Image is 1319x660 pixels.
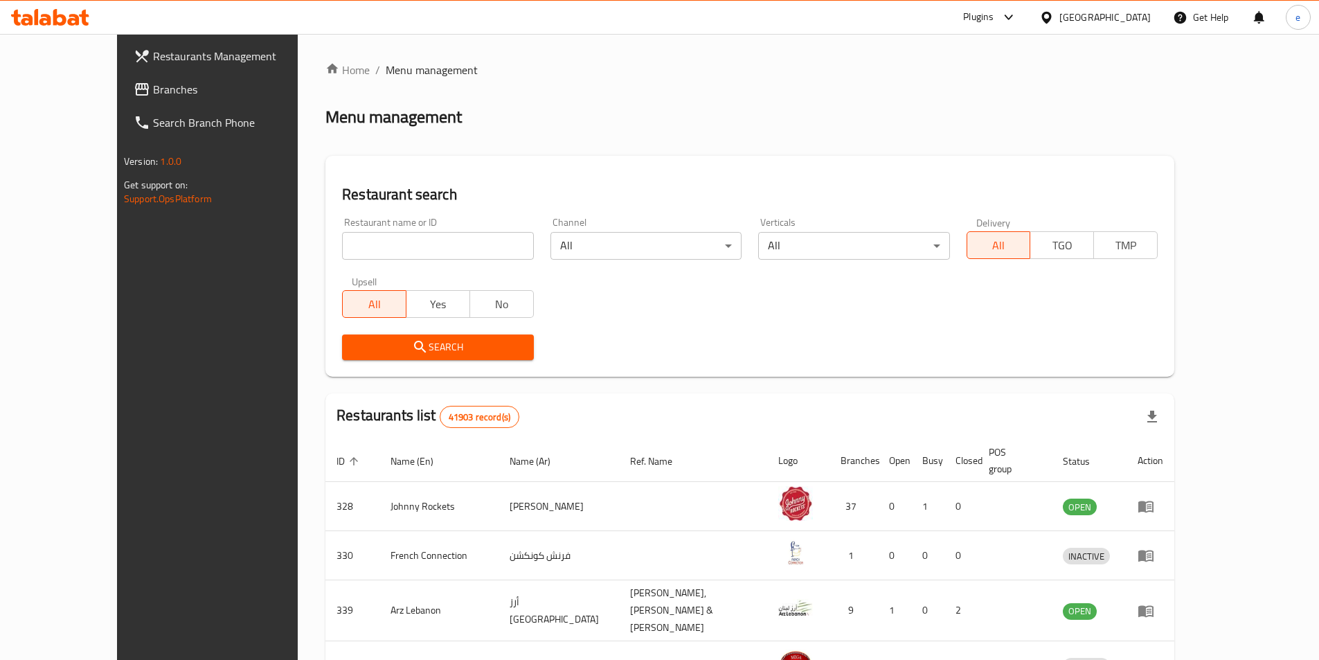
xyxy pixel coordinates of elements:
td: فرنش كونكشن [499,531,619,580]
th: Branches [829,440,878,482]
th: Action [1127,440,1174,482]
span: Branches [153,81,326,98]
span: OPEN [1063,603,1097,619]
div: All [758,232,949,260]
td: 0 [878,531,911,580]
a: Home [325,62,370,78]
h2: Restaurant search [342,184,1158,205]
td: 1 [911,482,944,531]
td: 0 [944,482,978,531]
span: Get support on: [124,176,188,194]
h2: Restaurants list [337,405,519,428]
td: 0 [878,482,911,531]
span: OPEN [1063,499,1097,515]
span: INACTIVE [1063,548,1110,564]
a: Restaurants Management [123,39,337,73]
td: [PERSON_NAME] [499,482,619,531]
th: Logo [767,440,829,482]
span: 1.0.0 [160,152,181,170]
span: e [1295,10,1300,25]
label: Upsell [352,276,377,286]
span: TGO [1036,235,1088,256]
a: Support.OpsPlatform [124,190,212,208]
li: / [375,62,380,78]
th: Closed [944,440,978,482]
td: French Connection [379,531,499,580]
button: TMP [1093,231,1158,259]
div: OPEN [1063,603,1097,620]
td: 339 [325,580,379,641]
img: Johnny Rockets [778,486,813,521]
button: All [967,231,1031,259]
span: Search Branch Phone [153,114,326,131]
span: Menu management [386,62,478,78]
td: 0 [911,531,944,580]
div: Plugins [963,9,994,26]
span: Status [1063,453,1108,470]
button: All [342,290,406,318]
nav: breadcrumb [325,62,1174,78]
td: 9 [829,580,878,641]
img: French Connection [778,535,813,570]
td: 328 [325,482,379,531]
button: TGO [1030,231,1094,259]
span: All [973,235,1025,256]
span: All [348,294,401,314]
span: TMP [1100,235,1152,256]
th: Open [878,440,911,482]
span: ID [337,453,363,470]
a: Search Branch Phone [123,106,337,139]
td: 0 [911,580,944,641]
div: All [550,232,742,260]
span: Ref. Name [630,453,690,470]
td: أرز [GEOGRAPHIC_DATA] [499,580,619,641]
div: Export file [1136,400,1169,434]
td: [PERSON_NAME],[PERSON_NAME] & [PERSON_NAME] [619,580,768,641]
img: Arz Lebanon [778,591,813,625]
td: 2 [944,580,978,641]
button: Search [342,335,533,360]
div: Total records count [440,406,519,428]
span: POS group [989,444,1035,477]
input: Search for restaurant name or ID.. [342,232,533,260]
span: Name (En) [391,453,451,470]
a: Branches [123,73,337,106]
button: Yes [406,290,470,318]
th: Busy [911,440,944,482]
td: 37 [829,482,878,531]
td: 1 [878,580,911,641]
td: 1 [829,531,878,580]
label: Delivery [976,217,1011,227]
button: No [469,290,534,318]
td: Johnny Rockets [379,482,499,531]
span: Version: [124,152,158,170]
div: Menu [1138,498,1163,515]
span: No [476,294,528,314]
td: 330 [325,531,379,580]
span: Restaurants Management [153,48,326,64]
h2: Menu management [325,106,462,128]
span: 41903 record(s) [440,411,519,424]
div: Menu [1138,547,1163,564]
span: Search [353,339,522,356]
td: Arz Lebanon [379,580,499,641]
span: Name (Ar) [510,453,568,470]
span: Yes [412,294,465,314]
div: Menu [1138,603,1163,619]
div: [GEOGRAPHIC_DATA] [1059,10,1151,25]
td: 0 [944,531,978,580]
